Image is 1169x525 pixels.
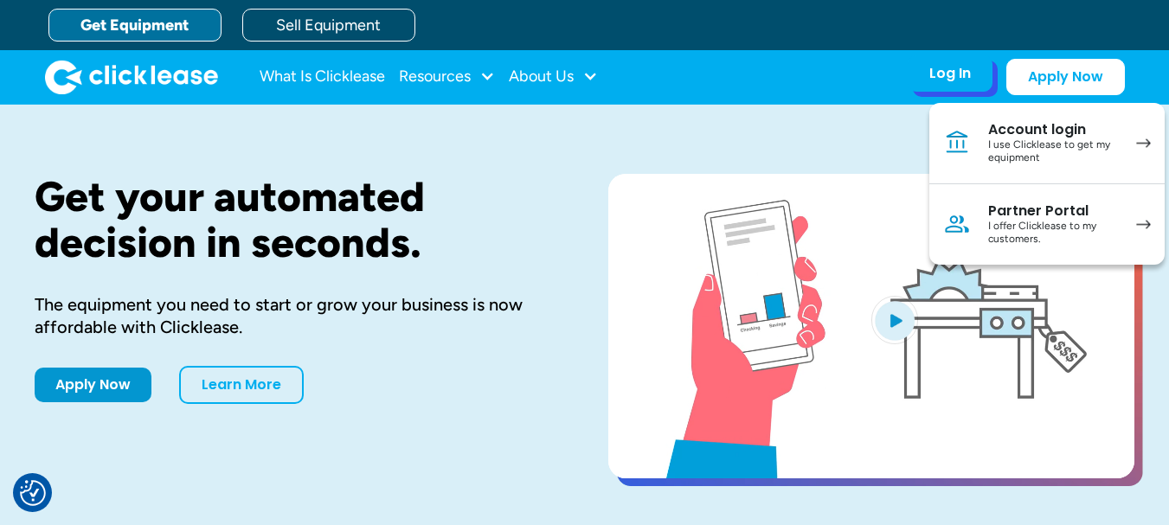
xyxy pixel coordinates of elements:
div: Account login [988,121,1119,138]
a: Learn More [179,366,304,404]
img: Bank icon [943,129,971,157]
div: I use Clicklease to get my equipment [988,138,1119,165]
div: The equipment you need to start or grow your business is now affordable with Clicklease. [35,293,553,338]
a: Account loginI use Clicklease to get my equipment [929,103,1165,184]
img: arrow [1136,138,1151,148]
div: Log In [929,65,971,82]
img: Clicklease logo [45,60,218,94]
img: Person icon [943,210,971,238]
div: I offer Clicklease to my customers. [988,220,1119,246]
div: Partner Portal [988,202,1119,220]
div: Resources [399,60,495,94]
a: Get Equipment [48,9,222,42]
a: Sell Equipment [242,9,415,42]
a: Partner PortalI offer Clicklease to my customers. [929,184,1165,265]
img: Revisit consent button [20,480,46,506]
a: Apply Now [35,368,151,402]
img: Blue play button logo on a light blue circular background [871,296,918,344]
div: About Us [509,60,598,94]
button: Consent Preferences [20,480,46,506]
nav: Log In [929,103,1165,265]
img: arrow [1136,220,1151,229]
a: What Is Clicklease [260,60,385,94]
a: Apply Now [1006,59,1125,95]
a: open lightbox [608,174,1134,478]
h1: Get your automated decision in seconds. [35,174,553,266]
a: home [45,60,218,94]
